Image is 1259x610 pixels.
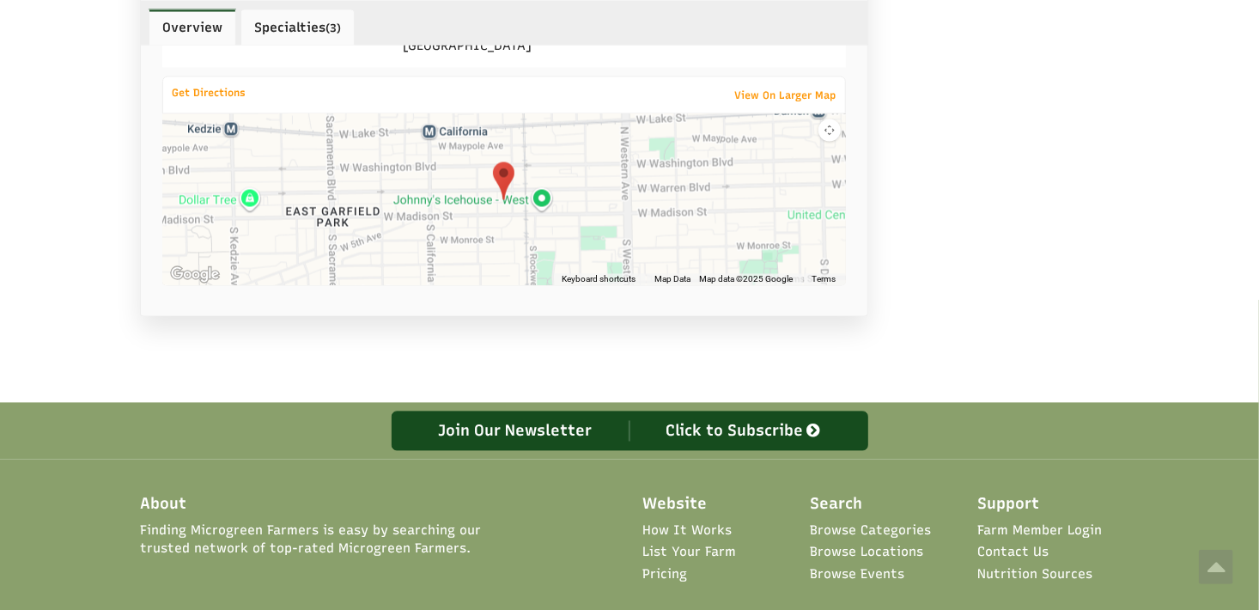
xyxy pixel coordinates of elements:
[629,421,859,442] div: Click to Subscribe
[700,274,794,286] span: Map data ©2025 Google
[810,566,904,584] a: Browse Events
[810,522,931,540] a: Browse Categories
[392,412,868,451] a: Join Our Newsletter Click to Subscribe
[140,494,186,516] span: About
[818,119,841,142] button: Map camera controls
[401,421,630,442] div: Join Our Newsletter
[240,9,355,45] a: Specialties
[167,264,223,286] a: Open this area in Google Maps (opens a new window)
[642,494,707,516] span: Website
[167,264,223,286] img: Google
[140,522,533,559] span: Finding Microgreen Farmers is easy by searching our trusted network of top-rated Microgreen Farmers.
[325,21,341,34] small: (3)
[810,544,923,562] a: Browse Locations
[977,494,1039,516] span: Support
[810,494,862,516] span: Search
[727,83,845,107] a: View On Larger Map
[563,274,636,286] button: Keyboard shortcuts
[655,274,691,286] button: Map Data
[977,566,1092,584] a: Nutrition Sources
[977,544,1049,562] a: Contact Us
[642,522,732,540] a: How It Works
[812,274,836,286] a: Terms (opens in new tab)
[642,566,687,584] a: Pricing
[163,82,254,103] a: Get Directions
[149,9,236,45] a: Overview
[642,544,736,562] a: List Your Farm
[977,522,1102,540] a: Farm Member Login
